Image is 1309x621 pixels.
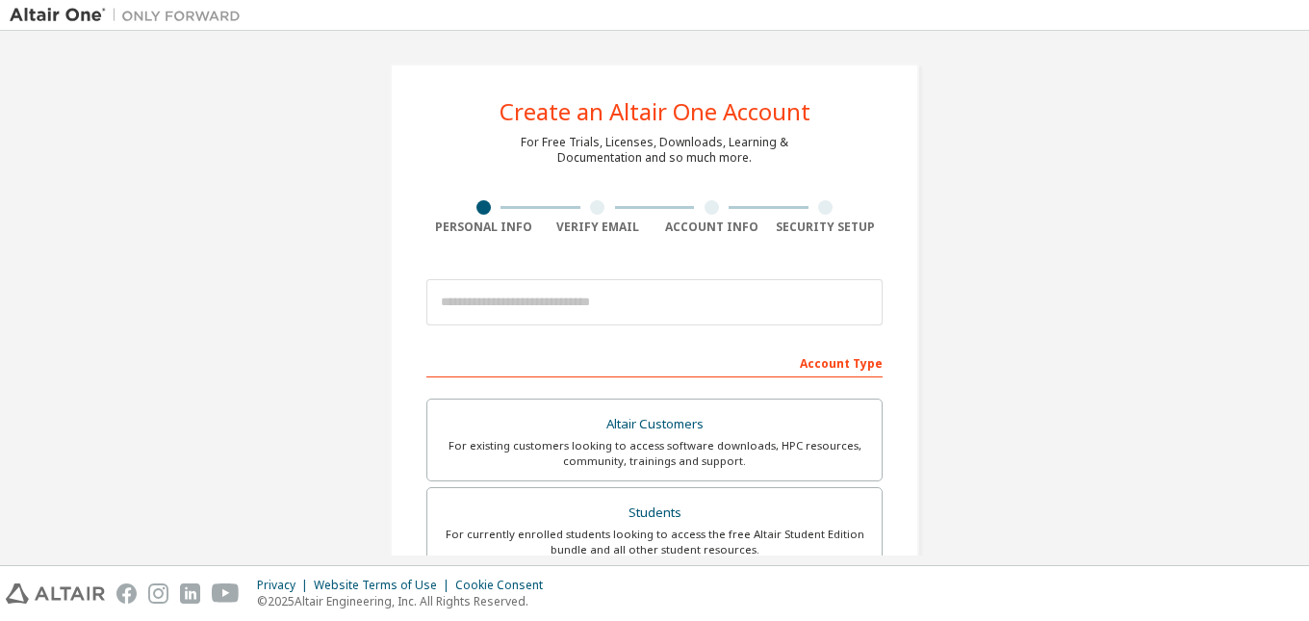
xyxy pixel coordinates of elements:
[455,578,554,593] div: Cookie Consent
[426,220,541,235] div: Personal Info
[654,220,769,235] div: Account Info
[439,500,870,527] div: Students
[439,527,870,557] div: For currently enrolled students looking to access the free Altair Student Edition bundle and all ...
[180,583,200,604] img: linkedin.svg
[314,578,455,593] div: Website Terms of Use
[439,411,870,438] div: Altair Customers
[212,583,240,604] img: youtube.svg
[769,220,884,235] div: Security Setup
[116,583,137,604] img: facebook.svg
[10,6,250,25] img: Altair One
[439,438,870,469] div: For existing customers looking to access software downloads, HPC resources, community, trainings ...
[257,593,554,609] p: © 2025 Altair Engineering, Inc. All Rights Reserved.
[6,583,105,604] img: altair_logo.svg
[500,100,810,123] div: Create an Altair One Account
[257,578,314,593] div: Privacy
[426,347,883,377] div: Account Type
[541,220,655,235] div: Verify Email
[148,583,168,604] img: instagram.svg
[521,135,788,166] div: For Free Trials, Licenses, Downloads, Learning & Documentation and so much more.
